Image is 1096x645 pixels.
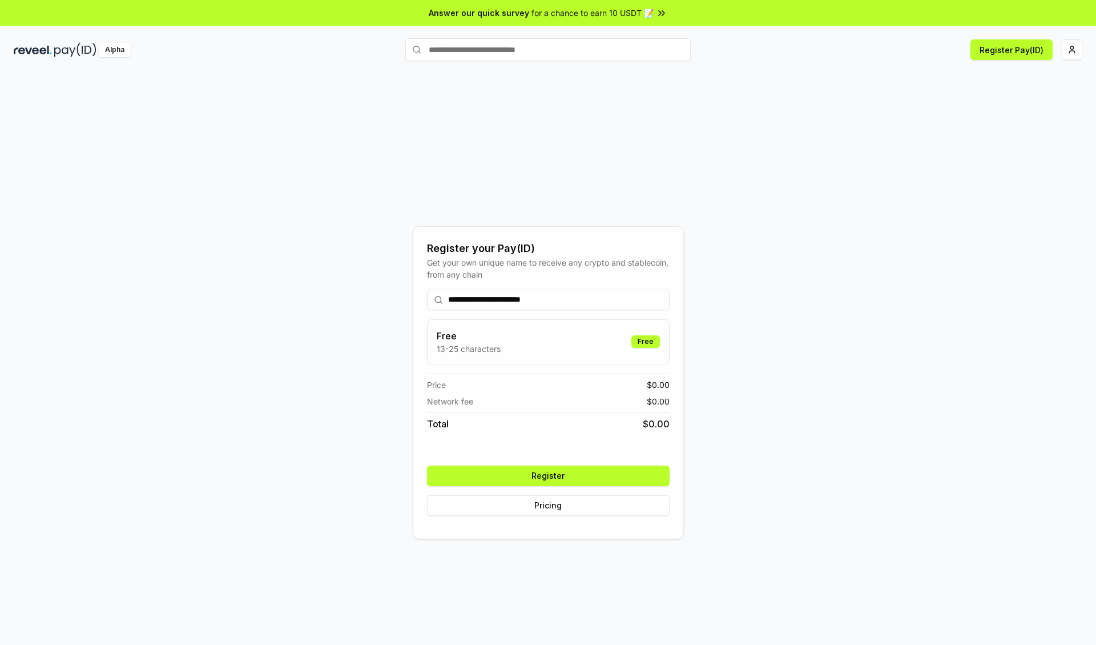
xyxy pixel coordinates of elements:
[427,379,446,391] span: Price
[427,495,670,516] button: Pricing
[427,257,670,281] div: Get your own unique name to receive any crypto and stablecoin, from any chain
[437,329,501,343] h3: Free
[429,7,529,19] span: Answer our quick survey
[970,39,1053,60] button: Register Pay(ID)
[99,43,131,57] div: Alpha
[437,343,501,355] p: 13-25 characters
[427,466,670,486] button: Register
[427,417,449,431] span: Total
[643,417,670,431] span: $ 0.00
[427,395,473,407] span: Network fee
[631,335,660,348] div: Free
[427,241,670,257] div: Register your Pay(ID)
[14,43,52,57] img: reveel_dark
[647,395,670,407] span: $ 0.00
[647,379,670,391] span: $ 0.00
[54,43,96,57] img: pay_id
[531,7,654,19] span: for a chance to earn 10 USDT 📝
